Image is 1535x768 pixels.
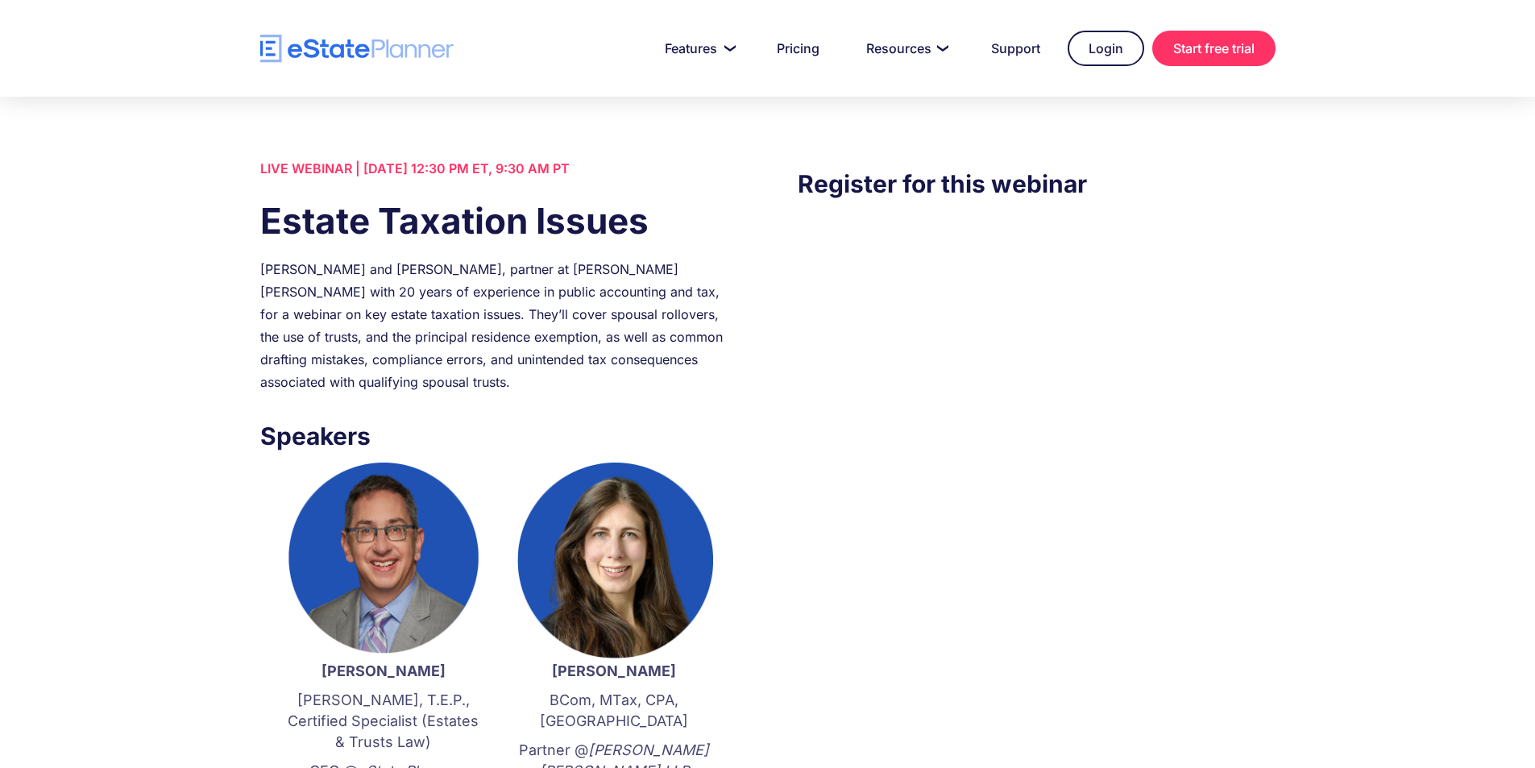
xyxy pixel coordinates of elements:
a: Login [1068,31,1144,66]
div: [PERSON_NAME] and [PERSON_NAME], partner at [PERSON_NAME] [PERSON_NAME] with 20 years of experien... [260,258,737,393]
strong: [PERSON_NAME] [552,662,676,679]
h1: Estate Taxation Issues [260,196,737,246]
p: BCom, MTax, CPA, [GEOGRAPHIC_DATA] [515,690,713,732]
h3: Register for this webinar [798,165,1275,202]
a: Start free trial [1152,31,1276,66]
strong: [PERSON_NAME] [322,662,446,679]
a: Pricing [757,32,839,64]
h3: Speakers [260,417,737,455]
div: LIVE WEBINAR | [DATE] 12:30 PM ET, 9:30 AM PT [260,157,737,180]
a: Features [645,32,749,64]
a: Support [972,32,1060,64]
p: [PERSON_NAME], T.E.P., Certified Specialist (Estates & Trusts Law) [284,690,483,753]
a: Resources [847,32,964,64]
